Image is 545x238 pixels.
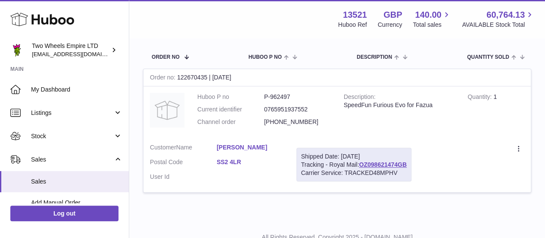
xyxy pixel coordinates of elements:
[152,54,180,60] span: Order No
[344,93,376,102] strong: Description
[264,118,331,126] dd: [PHONE_NUMBER]
[150,144,176,151] span: Customer
[467,93,493,102] strong: Quantity
[338,21,367,29] div: Huboo Ref
[197,118,264,126] dt: Channel order
[343,9,367,21] strong: 13521
[217,143,283,152] a: [PERSON_NAME]
[344,101,455,109] div: SpeedFun Furious Evo for Fazua
[150,143,217,154] dt: Name
[413,9,451,29] a: 140.00 Total sales
[31,178,122,186] span: Sales
[462,9,535,29] a: 60,764.13 AVAILABLE Stock Total
[217,158,283,166] a: SS2 4LR
[31,86,122,94] span: My Dashboard
[150,173,217,181] dt: User Id
[301,169,407,177] div: Carrier Service: TRACKED48MPHV
[143,69,531,86] div: 122670435 | [DATE]
[467,54,509,60] span: Quantity Sold
[197,93,264,101] dt: Huboo P no
[249,54,282,60] span: Huboo P no
[413,21,451,29] span: Total sales
[383,9,402,21] strong: GBP
[32,42,109,58] div: Two Wheels Empire LTD
[486,9,525,21] span: 60,764.13
[31,199,122,207] span: Add Manual Order
[150,158,217,168] dt: Postal Code
[31,109,113,117] span: Listings
[10,44,23,57] img: internalAdmin-13521@internal.huboo.com
[357,54,392,60] span: Description
[301,152,407,161] div: Shipped Date: [DATE]
[264,105,331,114] dd: 0765951937552
[32,51,127,57] span: [EMAIL_ADDRESS][DOMAIN_NAME]
[296,148,411,182] div: Tracking - Royal Mail:
[461,86,531,137] td: 1
[415,9,441,21] span: 140.00
[10,206,118,221] a: Log out
[197,105,264,114] dt: Current identifier
[462,21,535,29] span: AVAILABLE Stock Total
[31,155,113,164] span: Sales
[359,161,407,168] a: OZ098621474GB
[31,132,113,140] span: Stock
[150,93,184,127] img: no-photo.jpg
[378,21,402,29] div: Currency
[264,93,331,101] dd: P-962497
[150,74,177,83] strong: Order no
